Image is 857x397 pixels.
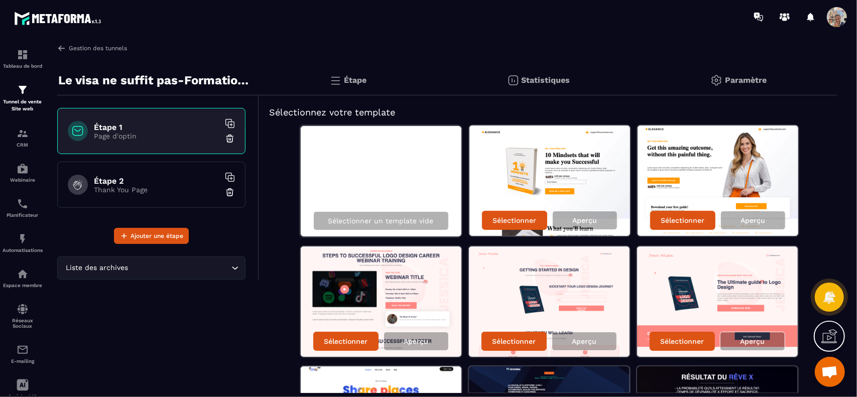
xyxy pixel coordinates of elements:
p: Webinaire [3,177,43,183]
p: Sélectionner [324,337,368,345]
img: image [301,246,461,357]
a: formationformationTunnel de vente Site web [3,76,43,120]
img: image [638,125,798,236]
p: Planificateur [3,212,43,218]
p: Automatisations [3,247,43,253]
p: Paramètre [725,75,767,85]
p: Statistiques [522,75,570,85]
p: Sélectionner [492,337,536,345]
input: Search for option [131,262,229,274]
img: formation [17,127,29,140]
p: Étape [344,75,366,85]
a: automationsautomationsAutomatisations [3,225,43,260]
p: Le visa ne suffit pas-Formation complète [58,70,252,90]
img: formation [17,84,29,96]
button: Ajouter une étape [114,228,189,244]
img: social-network [17,303,29,315]
p: Sélectionner un template vide [328,217,434,225]
a: Gestion des tunnels [57,44,127,53]
p: E-mailing [3,358,43,364]
p: Aperçu [741,216,765,224]
span: Liste des archives [64,262,131,274]
img: stats.20deebd0.svg [507,74,519,86]
span: Ajouter une étape [131,231,183,241]
a: emailemailE-mailing [3,336,43,371]
img: logo [14,9,104,28]
a: schedulerschedulerPlanificateur [3,190,43,225]
p: CRM [3,142,43,148]
img: scheduler [17,198,29,210]
div: Ouvrir le chat [815,357,845,387]
img: bars.0d591741.svg [329,74,341,86]
p: Espace membre [3,283,43,288]
img: formation [17,49,29,61]
img: email [17,344,29,356]
p: Sélectionner [660,337,704,345]
p: Sélectionner [493,216,536,224]
a: automationsautomationsEspace membre [3,260,43,296]
a: social-networksocial-networkRéseaux Sociaux [3,296,43,336]
div: Search for option [57,256,246,280]
img: automations [17,163,29,175]
p: Aperçu [572,216,597,224]
p: Sélectionner [661,216,704,224]
img: automations [17,268,29,280]
p: Page d'optin [94,132,219,140]
p: Aperçu [404,337,428,345]
p: Thank You Page [94,186,219,194]
a: formationformationTableau de bord [3,41,43,76]
p: Tableau de bord [3,63,43,69]
img: image [469,246,630,357]
img: trash [225,187,235,197]
img: setting-gr.5f69749f.svg [710,74,722,86]
p: Réseaux Sociaux [3,318,43,329]
img: image [637,246,798,357]
p: Tunnel de vente Site web [3,98,43,112]
a: formationformationCRM [3,120,43,155]
img: image [469,125,630,236]
p: Aperçu [740,337,765,345]
img: arrow [57,44,66,53]
img: trash [225,134,235,144]
a: automationsautomationsWebinaire [3,155,43,190]
p: Aperçu [572,337,596,345]
h5: Sélectionnez votre template [269,105,827,119]
img: automations [17,233,29,245]
h6: Étape 2 [94,176,219,186]
h6: Étape 1 [94,122,219,132]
